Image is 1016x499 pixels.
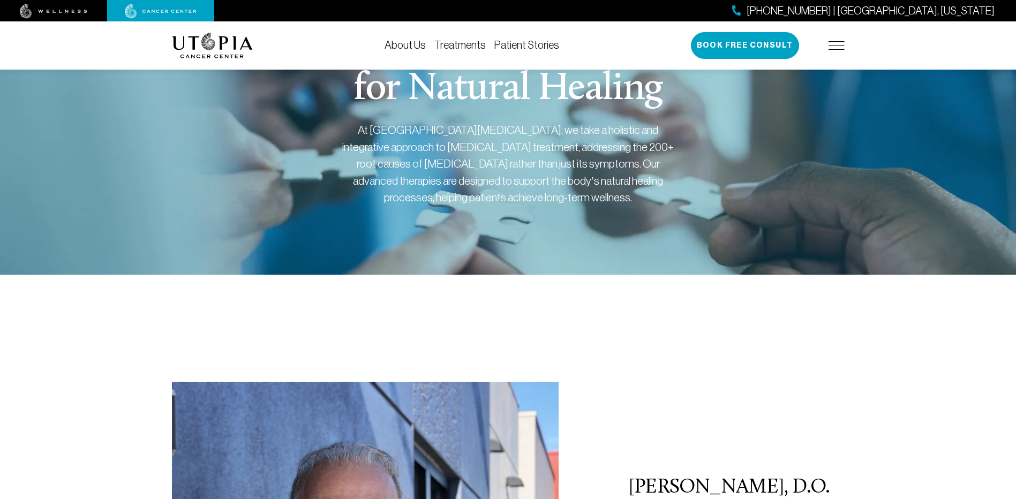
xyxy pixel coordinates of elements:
[342,122,674,206] div: At [GEOGRAPHIC_DATA][MEDICAL_DATA], we take a holistic and integrative approach to [MEDICAL_DATA]...
[385,39,426,51] a: About Us
[747,3,995,19] span: [PHONE_NUMBER] | [GEOGRAPHIC_DATA], [US_STATE]
[20,4,87,19] img: wellness
[172,33,253,58] img: logo
[494,39,559,51] a: Patient Stories
[629,477,845,499] h2: [PERSON_NAME], D.O.
[691,32,799,59] button: Book Free Consult
[125,4,197,19] img: cancer center
[732,3,995,19] a: [PHONE_NUMBER] | [GEOGRAPHIC_DATA], [US_STATE]
[829,41,845,50] img: icon-hamburger
[434,39,486,51] a: Treatments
